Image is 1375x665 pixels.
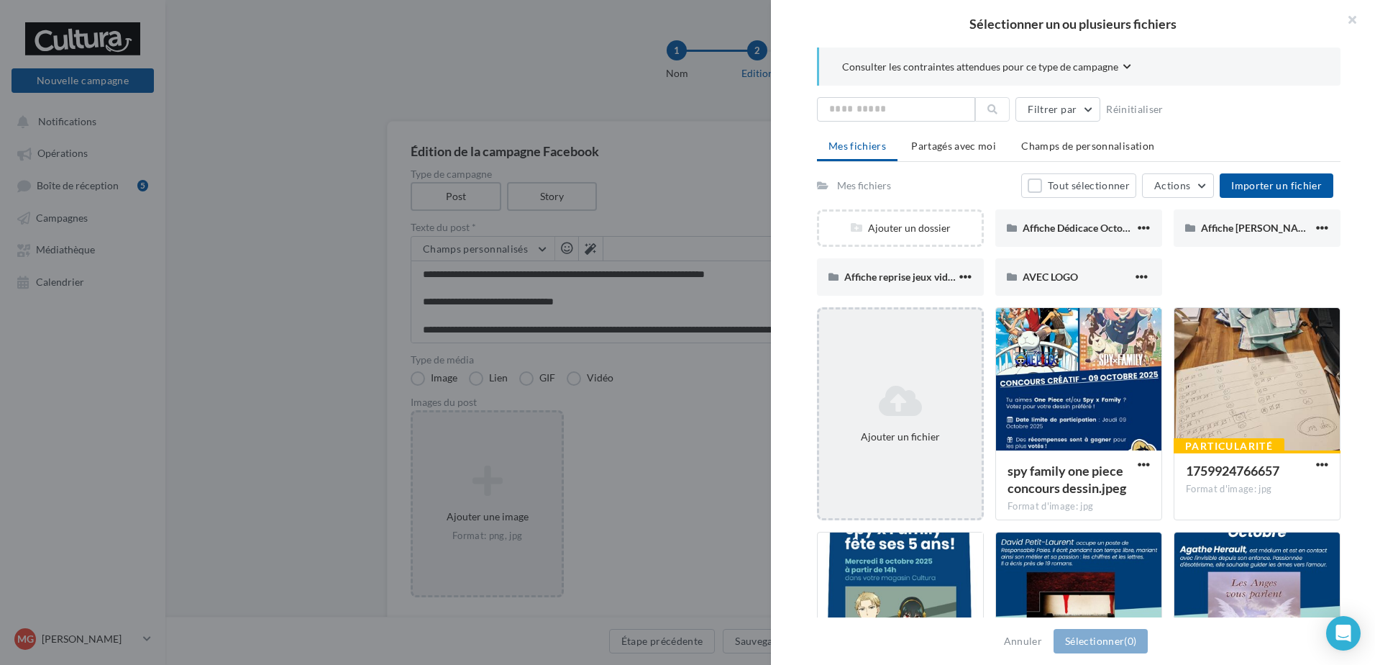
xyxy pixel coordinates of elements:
[844,271,959,283] span: Affiche reprise jeux vidéo
[1008,500,1150,513] div: Format d'image: jpg
[998,633,1048,650] button: Annuler
[1100,101,1169,118] button: Réinitialiser
[911,140,996,152] span: Partagés avec moi
[828,140,886,152] span: Mes fichiers
[1326,616,1361,651] div: Open Intercom Messenger
[1124,635,1136,647] span: (0)
[837,178,891,193] div: Mes fichiers
[1008,463,1126,496] span: spy family one piece concours dessin.jpeg
[1023,271,1078,283] span: AVEC LOGO
[1054,629,1148,653] button: Sélectionner(0)
[1142,173,1214,198] button: Actions
[1186,463,1279,479] span: 1759924766657
[1220,173,1333,198] button: Importer un fichier
[794,17,1352,30] h2: Sélectionner un ou plusieurs fichiers
[1174,438,1284,454] div: Particularité
[1201,222,1316,234] span: Affiche [PERSON_NAME]
[825,430,976,444] div: Ajouter un fichier
[842,60,1118,74] span: Consulter les contraintes attendues pour ce type de campagne
[1015,97,1100,122] button: Filtrer par
[1021,173,1136,198] button: Tout sélectionner
[1021,140,1154,152] span: Champs de personnalisation
[1186,483,1328,496] div: Format d'image: jpg
[1154,179,1190,191] span: Actions
[842,59,1131,77] button: Consulter les contraintes attendues pour ce type de campagne
[1231,179,1322,191] span: Importer un fichier
[1023,222,1177,234] span: Affiche Dédicace Octobre (2025) 1
[819,221,982,235] div: Ajouter un dossier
